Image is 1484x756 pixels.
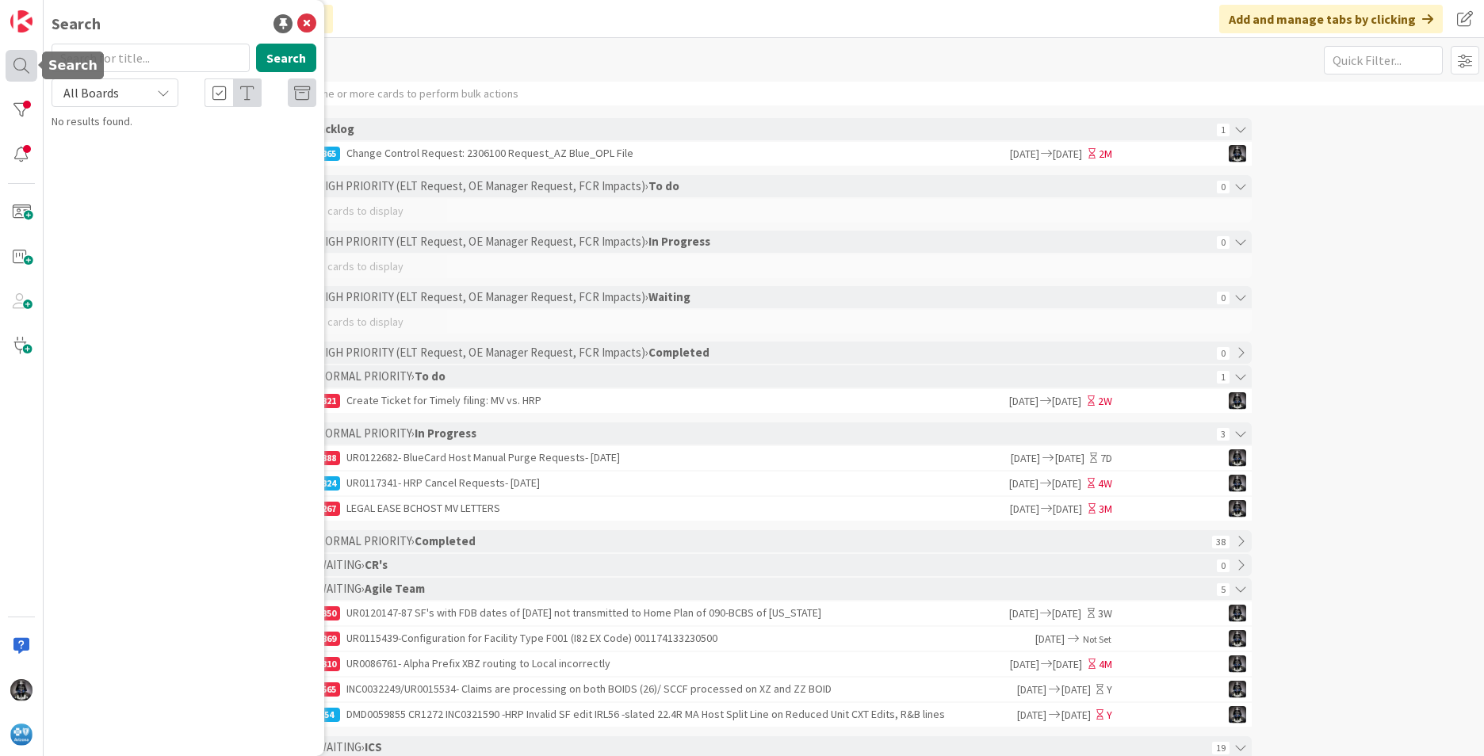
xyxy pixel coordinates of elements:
a: 18824UR0117341- HRP Cancel Requests- [DATE][DATE][DATE]4WKG [277,472,1252,495]
div: Y [1107,707,1112,724]
img: KG [1229,449,1246,467]
a: 17865Change Control Request: 2306100 Request_AZ Blue_OPL File[DATE][DATE]2MKG [277,142,1252,166]
span: [DATE] [1052,393,1084,410]
a: 18888UR0122682- BlueCard Host Manual Purge Requests- [DATE][DATE][DATE]7DKG [277,446,1252,470]
div: LEGAL EASE BCHOST MV LETTERS [308,497,1008,521]
img: KG [1229,706,1246,724]
div: 3W [1098,605,1112,622]
img: KG [1229,605,1246,622]
span: [DATE] [1009,450,1041,467]
span: [DATE] [1052,475,1084,492]
b: Completed [415,533,476,548]
span: [DATE] [1061,682,1092,698]
div: › NORMAL PRIORITY › [312,422,1212,445]
a: 18850UR0120147-87 SF's with FDB dates of [DATE] not transmitted to Home Plan of 090-BCBS of [US_S... [277,601,1252,625]
img: Visit kanbanzone.com [10,10,33,32]
span: [DATE] [1061,707,1092,724]
div: UR0115439-Configuration for Facility Type F001 (I82 EX Code) 001174133230500 [308,627,1035,651]
span: 0 [1217,347,1230,360]
div: UR0086761- Alpha Prefix XBZ routing to Local incorrectly [308,652,1008,676]
span: 3 [1217,428,1230,441]
b: In Progress [415,426,476,441]
img: KG [1229,392,1246,410]
div: 7D [1100,450,1112,467]
a: 17821Create Ticket for Timely filing: MV vs. HRP[DATE][DATE]2WKG [277,389,1252,413]
div: › HIGH PRIORITY (ELT Request, OE Manager Request, FCR Impacts) › [312,342,1212,364]
span: 38 [1212,536,1230,548]
div: › HIGH PRIORITY (ELT Request, OE Manager Request, FCR Impacts) › [312,175,1212,197]
img: KG [1229,145,1246,162]
div: 2M [1099,146,1112,162]
div: › HIGH PRIORITY (ELT Request, OE Manager Request, FCR Impacts) › [312,286,1212,308]
span: [DATE] [1015,682,1046,698]
div: › HIGH PRIORITY (ELT Request, OE Manager Request, FCR Impacts) › [312,231,1212,253]
a: 18267LEGAL EASE BCHOST MV LETTERS[DATE][DATE]3MKG [277,497,1252,521]
img: avatar [10,724,33,746]
input: Quick Filter... [1324,46,1443,74]
a: 6754DMD0059855 CR1272 INC0321590 -HRP Invalid SF edit IRL56 -slated 22.4R MA Host Split Line on R... [277,703,1252,727]
div: UR0120147-87 SF's with FDB dates of [DATE] not transmitted to Home Plan of 090-BCBS of [US_STATE] [308,601,1007,625]
span: 5 [1217,583,1230,596]
b: ICS [365,739,382,754]
span: 0 [1217,292,1230,304]
div: No cards to display [277,310,1252,334]
div: › WAITING › [312,554,1212,576]
div: 3M [1099,501,1112,517]
span: [DATE] [1035,631,1065,647]
div: Search [52,12,101,36]
div: Add and manage tabs by clicking [1219,5,1443,33]
span: [DATE] [1007,475,1038,492]
button: Search [256,44,316,72]
div: INC0032249/UR0015534- Claims are processing on both BOIDS (26)/ SCCF processed on XZ and ZZ BOID [308,678,1015,701]
input: Search for title... [52,44,250,72]
a: 16565INC0032249/UR0015534- Claims are processing on both BOIDS (26)/ SCCF processed on XZ and ZZ ... [277,678,1252,701]
span: Not Set [1083,633,1111,645]
div: No results found. [52,113,316,130]
div: 2W [1098,393,1112,410]
img: KG [1229,630,1246,647]
span: 1 [1217,371,1230,384]
div: 4W [1098,475,1112,492]
span: 1 [1217,124,1230,136]
div: Select one or more cards to perform bulk actions [283,82,518,105]
img: KG [1229,681,1246,698]
div: Y [1107,682,1112,698]
span: [DATE] [1055,450,1087,467]
span: [DATE] [1015,707,1046,724]
span: [DATE] [1007,393,1038,410]
img: KG [10,679,33,701]
div: No cards to display [277,254,1252,278]
span: [DATE] [1052,605,1084,622]
span: [DATE] [1053,656,1084,673]
div: Change Control Request: 2306100 Request_AZ Blue_OPL File [308,142,1008,166]
span: [DATE] [1008,146,1039,162]
div: › NORMAL PRIORITY › [312,530,1207,552]
div: › WAITING › [312,578,1212,600]
span: [DATE] [1007,605,1038,622]
a: 18310UR0086761- Alpha Prefix XBZ routing to Local incorrectly[DATE][DATE]4MKG [277,652,1252,676]
span: [DATE] [1053,146,1084,162]
img: KG [1229,475,1246,492]
span: 0 [1217,236,1230,249]
div: 4M [1099,656,1112,673]
div: UR0117341- HRP Cancel Requests- [DATE] [308,472,1007,495]
span: [DATE] [1008,656,1039,673]
span: 0 [1217,559,1230,572]
h5: Search [48,58,98,73]
b: Backlog [312,121,354,136]
b: Waiting [648,289,690,304]
b: To do [648,178,679,193]
a: 18869UR0115439-Configuration for Facility Type F001 (I82 EX Code) 001174133230500[DATE]Not SetKG [277,627,1252,651]
img: KG [1229,500,1246,517]
b: In Progress [648,234,710,249]
span: [DATE] [1053,501,1084,517]
span: All Boards [63,85,119,101]
span: [DATE] [1008,501,1039,517]
img: KG [1229,655,1246,673]
b: CR's [365,557,388,572]
b: Completed [648,345,709,360]
span: 19 [1212,742,1230,754]
div: Create Ticket for Timely filing: MV vs. HRP [308,389,1007,413]
div: UR0122682- BlueCard Host Manual Purge Requests- [DATE] [308,446,1009,470]
b: To do [415,368,446,384]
